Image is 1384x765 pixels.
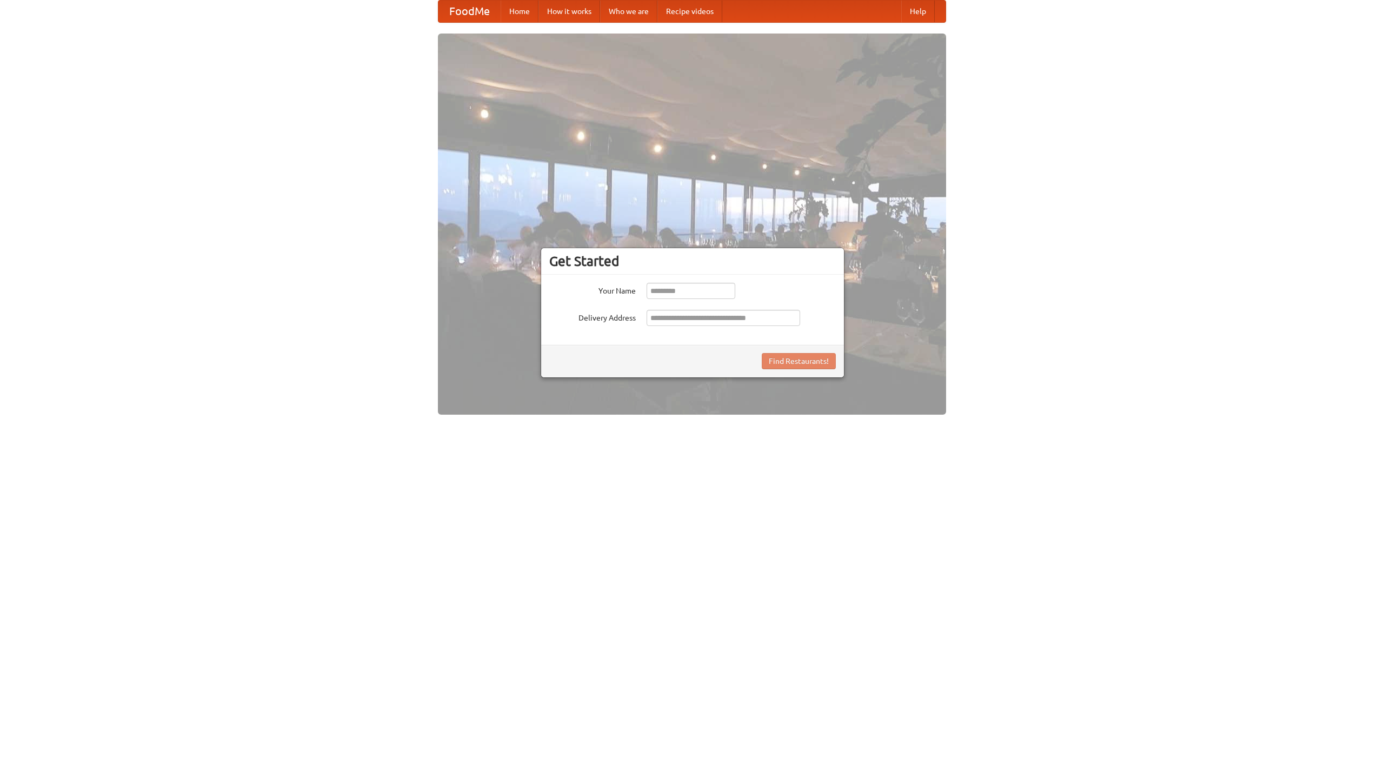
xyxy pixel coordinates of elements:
a: FoodMe [438,1,501,22]
button: Find Restaurants! [762,353,836,369]
a: Recipe videos [657,1,722,22]
a: Who we are [600,1,657,22]
label: Your Name [549,283,636,296]
a: How it works [538,1,600,22]
a: Home [501,1,538,22]
a: Help [901,1,935,22]
h3: Get Started [549,253,836,269]
label: Delivery Address [549,310,636,323]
